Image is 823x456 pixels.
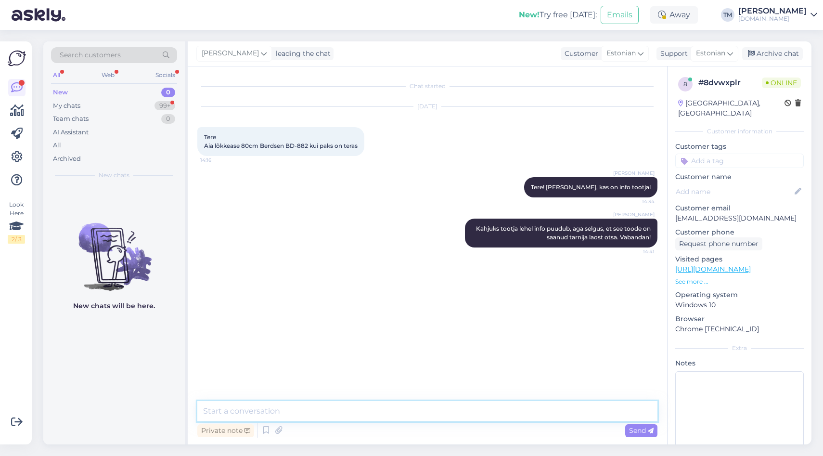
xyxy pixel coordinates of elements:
a: [URL][DOMAIN_NAME] [675,265,751,274]
p: Browser [675,314,804,324]
span: Estonian [696,48,725,59]
div: Support [656,49,688,59]
p: Customer name [675,172,804,182]
div: TM [721,8,734,22]
div: Try free [DATE]: [519,9,597,21]
p: See more ... [675,277,804,286]
p: Chrome [TECHNICAL_ID] [675,324,804,334]
a: [PERSON_NAME][DOMAIN_NAME] [738,7,817,23]
div: Team chats [53,114,89,124]
img: Askly Logo [8,49,26,67]
button: Emails [601,6,639,24]
div: Archive chat [742,47,803,60]
img: No chats [43,206,185,292]
div: My chats [53,101,80,111]
div: 0 [161,88,175,97]
span: Kahjuks tootja lehel info puudub, aga selgus, et see toode on saanud tarnija laost otsa. Vabandan! [476,225,652,241]
span: 14:16 [200,156,236,164]
div: All [53,141,61,150]
div: Away [650,6,698,24]
div: Socials [154,69,177,81]
div: Web [100,69,116,81]
p: Customer phone [675,227,804,237]
div: Chat started [197,82,657,91]
span: 8 [683,80,687,88]
p: [EMAIL_ADDRESS][DOMAIN_NAME] [675,213,804,223]
div: Customer information [675,127,804,136]
p: Visited pages [675,254,804,264]
span: [PERSON_NAME] [613,211,655,218]
div: 2 / 3 [8,235,25,244]
div: AI Assistant [53,128,89,137]
p: Customer tags [675,142,804,152]
div: # 8dvwxplr [698,77,762,89]
div: [GEOGRAPHIC_DATA], [GEOGRAPHIC_DATA] [678,98,784,118]
input: Add a tag [675,154,804,168]
div: [DATE] [197,102,657,111]
span: [PERSON_NAME] [613,169,655,177]
p: Customer email [675,203,804,213]
span: Online [762,78,801,88]
div: Archived [53,154,81,164]
div: Customer [561,49,598,59]
span: Tere! [PERSON_NAME], kas on info tootjal [531,183,651,191]
div: Private note [197,424,254,437]
span: Estonian [606,48,636,59]
div: Extra [675,344,804,352]
span: 14:41 [618,248,655,255]
div: All [51,69,62,81]
p: Windows 10 [675,300,804,310]
input: Add name [676,186,793,197]
div: 99+ [154,101,175,111]
div: [PERSON_NAME] [738,7,807,15]
div: New [53,88,68,97]
span: [PERSON_NAME] [202,48,259,59]
span: Search customers [60,50,121,60]
p: New chats will be here. [73,301,155,311]
p: Operating system [675,290,804,300]
p: Notes [675,358,804,368]
div: [DOMAIN_NAME] [738,15,807,23]
span: Send [629,426,654,435]
span: Tere Aia lõkkease 80cm Berdsen BD-882 kui paks on teras [204,133,358,149]
span: New chats [99,171,129,180]
b: New! [519,10,540,19]
div: leading the chat [272,49,331,59]
div: Look Here [8,200,25,244]
div: Request phone number [675,237,762,250]
div: 0 [161,114,175,124]
span: 14:34 [618,198,655,205]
